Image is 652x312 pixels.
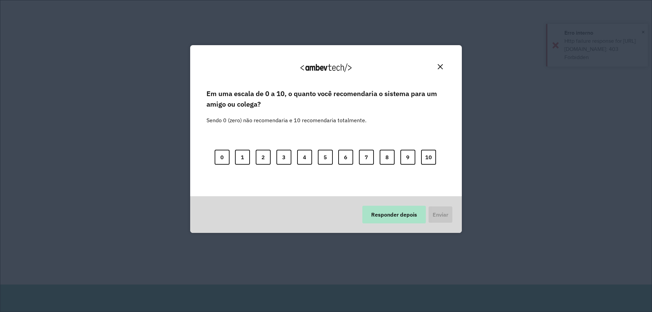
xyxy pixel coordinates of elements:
button: 3 [276,150,291,165]
button: Responder depois [362,206,426,223]
button: 0 [215,150,230,165]
label: Em uma escala de 0 a 10, o quanto você recomendaria o sistema para um amigo ou colega? [206,89,446,109]
label: Sendo 0 (zero) não recomendaria e 10 recomendaria totalmente. [206,108,366,124]
button: 10 [421,150,436,165]
button: 9 [400,150,415,165]
button: 6 [338,150,353,165]
img: Logo Ambevtech [301,63,351,72]
button: 1 [235,150,250,165]
button: 7 [359,150,374,165]
button: Close [435,61,446,72]
button: 4 [297,150,312,165]
img: Close [438,64,443,69]
button: 8 [380,150,395,165]
button: 5 [318,150,333,165]
button: 2 [256,150,271,165]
